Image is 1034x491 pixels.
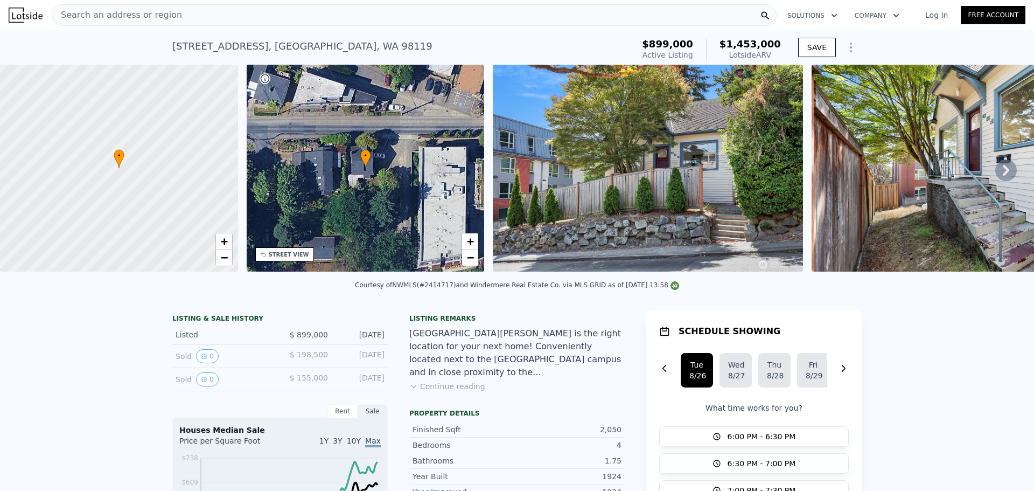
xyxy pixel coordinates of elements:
[355,281,679,289] div: Courtesy of NWMLS (#2414717) and Windermere Real Estate Co. via MLS GRID as of [DATE] 13:58
[290,350,328,359] span: $ 198,500
[961,6,1025,24] a: Free Account
[517,471,621,482] div: 1924
[642,38,693,50] span: $899,000
[659,453,849,474] button: 6:30 PM - 7:00 PM
[689,370,704,381] div: 8/26
[517,455,621,466] div: 1.75
[462,233,478,250] a: Zoom in
[728,359,743,370] div: Wed
[409,409,625,418] div: Property details
[181,479,198,486] tspan: $609
[337,349,385,363] div: [DATE]
[337,372,385,386] div: [DATE]
[409,314,625,323] div: Listing remarks
[912,10,961,20] a: Log In
[467,234,474,248] span: +
[290,330,328,339] span: $ 899,000
[365,437,381,447] span: Max
[176,349,271,363] div: Sold
[196,349,219,363] button: View historical data
[758,353,791,388] button: Thu8/28
[642,51,693,59] span: Active Listing
[728,370,743,381] div: 8/27
[220,234,227,248] span: +
[719,38,781,50] span: $1,453,000
[172,39,432,54] div: [STREET_ADDRESS] , [GEOGRAPHIC_DATA] , WA 98119
[659,426,849,447] button: 6:00 PM - 6:30 PM
[679,325,780,338] h1: SCHEDULE SHOWING
[216,250,232,266] a: Zoom out
[798,38,836,57] button: SAVE
[467,251,474,264] span: −
[333,437,342,445] span: 3Y
[216,233,232,250] a: Zoom in
[196,372,219,386] button: View historical data
[337,329,385,340] div: [DATE]
[176,372,271,386] div: Sold
[114,149,124,168] div: •
[462,250,478,266] a: Zoom out
[176,329,271,340] div: Listed
[179,435,280,453] div: Price per Square Foot
[517,440,621,451] div: 4
[52,9,182,22] span: Search an address or region
[670,281,679,290] img: NWMLS Logo
[728,458,796,469] span: 6:30 PM - 7:00 PM
[269,251,309,259] div: STREET VIEW
[659,403,849,413] p: What time works for you?
[413,440,517,451] div: Bedrooms
[409,381,485,392] button: Continue reading
[413,424,517,435] div: Finished Sqft
[681,353,713,388] button: Tue8/26
[319,437,329,445] span: 1Y
[360,149,371,168] div: •
[797,353,829,388] button: Fri8/29
[840,37,862,58] button: Show Options
[806,370,821,381] div: 8/29
[767,370,782,381] div: 8/28
[846,6,908,25] button: Company
[360,151,371,161] span: •
[179,425,381,435] div: Houses Median Sale
[517,424,621,435] div: 2,050
[9,8,43,23] img: Lotside
[181,454,198,462] tspan: $738
[719,353,752,388] button: Wed8/27
[290,374,328,382] span: $ 155,000
[172,314,388,325] div: LISTING & SALE HISTORY
[719,50,781,60] div: Lotside ARV
[493,65,803,272] img: Sale: 167426303 Parcel: 98031618
[806,359,821,370] div: Fri
[413,455,517,466] div: Bathrooms
[409,327,625,379] div: [GEOGRAPHIC_DATA][PERSON_NAME] is the right location for your next home! Conveniently located nex...
[358,404,388,418] div: Sale
[728,431,796,442] span: 6:00 PM - 6:30 PM
[347,437,361,445] span: 10Y
[327,404,358,418] div: Rent
[220,251,227,264] span: −
[779,6,846,25] button: Solutions
[413,471,517,482] div: Year Built
[689,359,704,370] div: Tue
[767,359,782,370] div: Thu
[114,151,124,161] span: •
